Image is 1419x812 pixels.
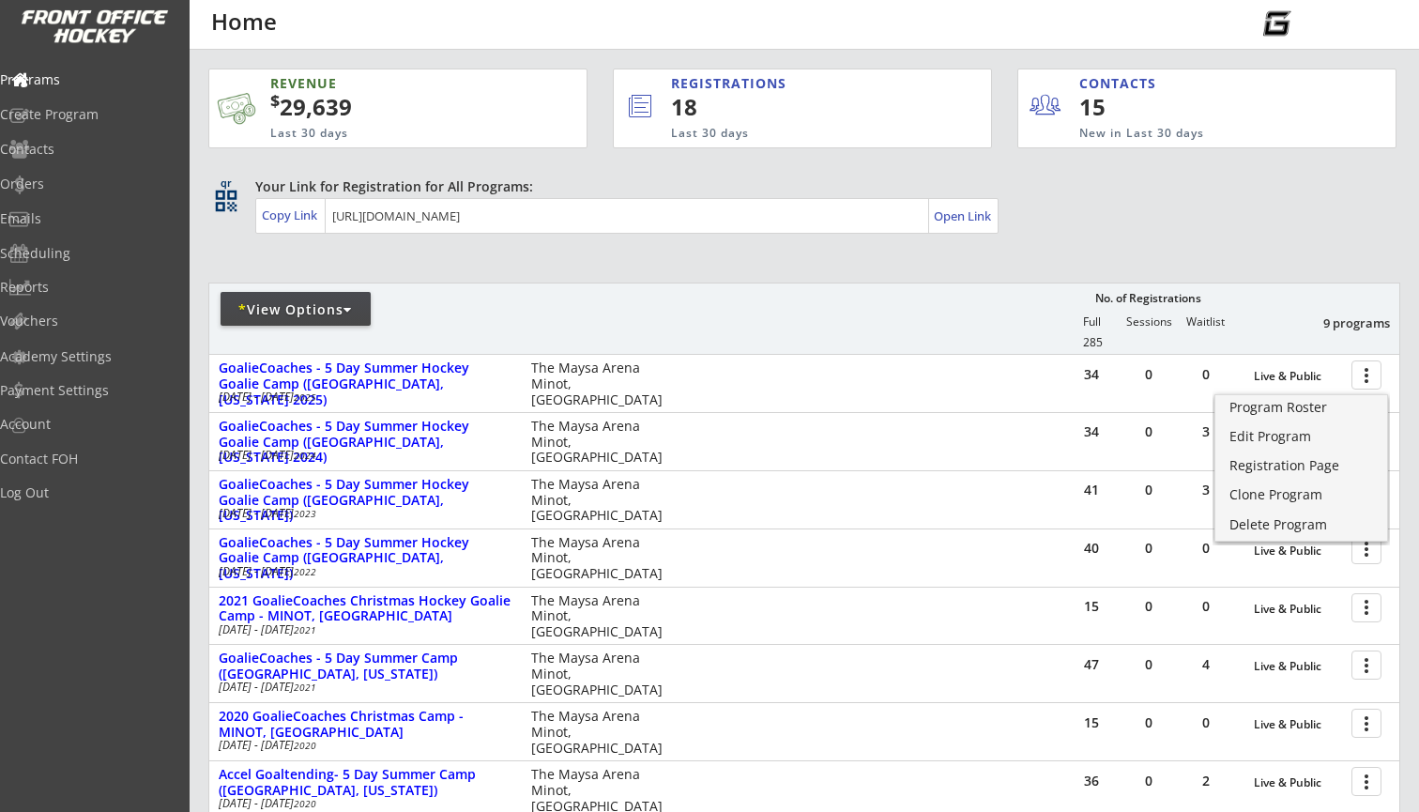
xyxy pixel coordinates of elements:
div: 41 [1063,483,1120,497]
div: [DATE] - [DATE] [219,624,506,636]
div: Your Link for Registration for All Programs: [255,177,1342,196]
button: more_vert [1351,767,1381,796]
div: The Maysa Arena Minot, [GEOGRAPHIC_DATA] [531,651,679,697]
div: 40 [1063,542,1120,555]
div: 0 [1178,716,1234,729]
div: 15 [1063,600,1120,613]
div: The Maysa Arena Minot, [GEOGRAPHIC_DATA] [531,593,679,640]
div: 3 [1178,425,1234,438]
div: 0 [1178,542,1234,555]
div: 0 [1121,600,1177,613]
em: 2020 [294,739,316,752]
div: Edit Program [1229,430,1373,443]
div: The Maysa Arena Minot, [GEOGRAPHIC_DATA] [531,709,679,756]
div: 0 [1121,774,1177,788]
div: Last 30 days [270,126,497,142]
div: 34 [1063,425,1120,438]
div: GoalieCoaches - 5 Day Summer Hockey Goalie Camp ([GEOGRAPHIC_DATA], [US_STATE]) [219,477,511,524]
div: 15 [1079,91,1195,123]
div: Delete Program [1229,518,1373,531]
div: No. of Registrations [1090,292,1206,305]
div: Last 30 days [671,126,914,142]
div: Sessions [1121,315,1177,329]
button: more_vert [1351,360,1381,390]
div: 15 [1063,716,1120,729]
em: 2021 [294,623,316,636]
div: Registration Page [1229,459,1373,472]
div: GoalieCoaches - 5 Day Summer Hockey Goalie Camp ([GEOGRAPHIC_DATA], [US_STATE] 2025) [219,360,511,407]
button: qr_code [212,187,240,215]
div: Copy Link [262,207,321,223]
div: REVENUE [270,74,497,93]
div: 18 [671,91,928,123]
div: 2 [1178,774,1234,788]
div: Open Link [934,208,993,224]
em: 2024 [294,449,316,462]
div: Live & Public [1254,544,1342,558]
div: 2020 GoalieCoaches Christmas Camp - MINOT, [GEOGRAPHIC_DATA] [219,709,511,741]
div: Live & Public [1254,718,1342,731]
div: 0 [1121,542,1177,555]
div: [DATE] - [DATE] [219,682,506,693]
div: 47 [1063,658,1120,671]
a: Open Link [934,203,993,229]
div: [DATE] - [DATE] [219,508,506,519]
div: Full [1063,315,1120,329]
div: View Options [221,300,371,319]
div: 0 [1121,483,1177,497]
a: Program Roster [1215,395,1387,423]
div: 2021 GoalieCoaches Christmas Hockey Goalie Camp - MINOT, [GEOGRAPHIC_DATA] [219,593,511,625]
div: 0 [1121,368,1177,381]
div: 285 [1064,336,1121,349]
em: 2023 [294,507,316,520]
div: Clone Program [1229,488,1373,501]
div: CONTACTS [1079,74,1165,93]
div: The Maysa Arena Minot, [GEOGRAPHIC_DATA] [531,535,679,582]
div: GoalieCoaches - 5 Day Summer Hockey Goalie Camp ([GEOGRAPHIC_DATA], [US_STATE]) [219,535,511,582]
div: New in Last 30 days [1079,126,1308,142]
em: 2022 [294,565,316,578]
div: [DATE] - [DATE] [219,450,506,461]
div: The Maysa Arena Minot, [GEOGRAPHIC_DATA] [531,477,679,524]
a: Edit Program [1215,424,1387,452]
div: 0 [1178,600,1234,613]
div: Waitlist [1177,315,1233,329]
div: [DATE] - [DATE] [219,566,506,577]
div: GoalieCoaches - 5 Day Summer Hockey Goalie Camp ([GEOGRAPHIC_DATA], [US_STATE] 2024) [219,419,511,466]
div: Program Roster [1229,401,1373,414]
div: [DATE] - [DATE] [219,391,506,403]
em: 2021 [294,681,316,694]
div: 0 [1121,658,1177,671]
div: [DATE] - [DATE] [219,740,506,751]
div: Live & Public [1254,370,1342,383]
div: 3 [1178,483,1234,497]
em: 2020 [294,797,316,810]
div: Live & Public [1254,660,1342,673]
a: Registration Page [1215,453,1387,482]
div: 4 [1178,658,1234,671]
button: more_vert [1351,709,1381,738]
div: The Maysa Arena Minot, [GEOGRAPHIC_DATA] [531,360,679,407]
div: qr [214,177,236,190]
div: 29,639 [270,91,527,123]
div: Live & Public [1254,776,1342,789]
em: 2025 [294,391,316,404]
button: more_vert [1351,535,1381,564]
button: more_vert [1351,651,1381,680]
div: 36 [1063,774,1120,788]
div: 34 [1063,368,1120,381]
div: 0 [1178,368,1234,381]
div: 0 [1121,716,1177,729]
div: Accel Goaltending- 5 Day Summer Camp ([GEOGRAPHIC_DATA], [US_STATE]) [219,767,511,799]
div: REGISTRATIONS [671,74,906,93]
div: 9 programs [1292,314,1390,331]
div: The Maysa Arena Minot, [GEOGRAPHIC_DATA] [531,419,679,466]
div: 0 [1121,425,1177,438]
div: [DATE] - [DATE] [219,798,506,809]
button: more_vert [1351,593,1381,622]
div: Live & Public [1254,603,1342,616]
sup: $ [270,89,280,112]
div: GoalieCoaches - 5 Day Summer Camp ([GEOGRAPHIC_DATA], [US_STATE]) [219,651,511,682]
